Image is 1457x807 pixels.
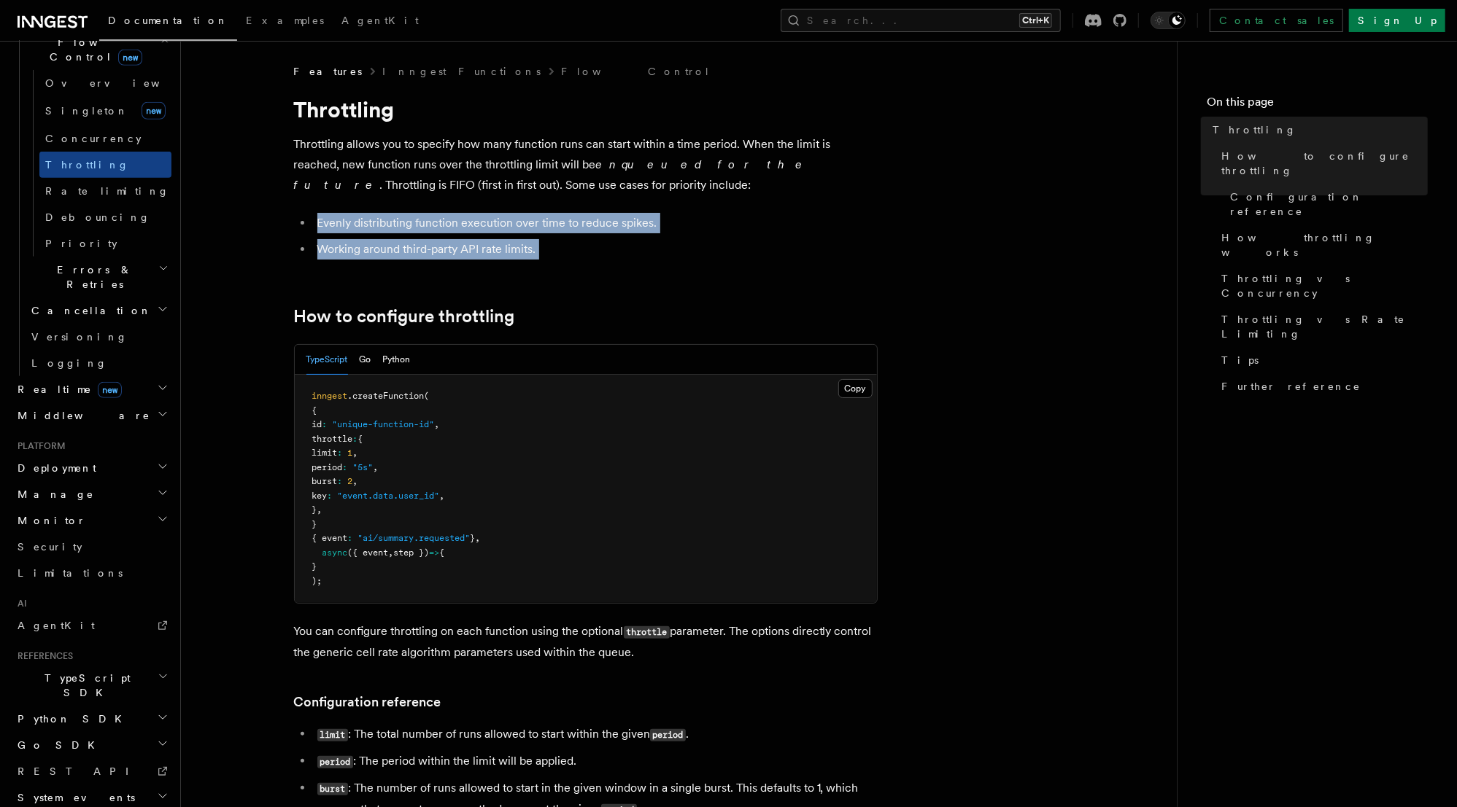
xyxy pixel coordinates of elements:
[317,729,348,741] code: limit
[317,783,348,795] code: burst
[12,712,131,726] span: Python SDK
[45,133,142,144] span: Concurrency
[317,756,353,768] code: period
[18,541,82,553] span: Security
[328,491,333,501] span: :
[26,257,171,297] button: Errors & Retries
[39,125,171,152] a: Concurrency
[389,547,394,558] span: ,
[98,382,122,398] span: new
[333,4,428,39] a: AgentKit
[12,461,96,475] span: Deployment
[312,491,328,501] span: key
[1213,122,1296,137] span: Throttling
[338,448,343,458] span: :
[312,405,317,416] span: {
[338,476,343,486] span: :
[322,419,328,429] span: :
[1151,12,1186,29] button: Toggle dark mode
[12,560,171,586] a: Limitations
[1216,265,1428,306] a: Throttling vs Concurrency
[118,50,142,66] span: new
[624,626,670,639] code: throttle
[39,204,171,230] a: Debouncing
[246,15,324,26] span: Examples
[294,692,441,712] a: Configuration reference
[45,77,196,89] span: Overview
[12,481,171,507] button: Manage
[313,239,878,260] li: Working around third-party API rate limits.
[650,729,686,741] code: period
[39,152,171,178] a: Throttling
[26,35,161,64] span: Flow Control
[312,448,338,458] span: limit
[1210,9,1343,32] a: Contact sales
[348,476,353,486] span: 2
[358,533,471,543] span: "ai/summary.requested"
[12,440,66,452] span: Platform
[312,576,322,586] span: );
[18,620,95,631] span: AgentKit
[341,15,419,26] span: AgentKit
[394,547,430,558] span: step })
[333,419,435,429] span: "unique-function-id"
[12,376,171,402] button: Realtimenew
[1207,117,1428,143] a: Throttling
[294,134,878,195] p: Throttling allows you to specify how many function runs can start within a time period. When the ...
[12,650,73,662] span: References
[383,64,541,79] a: Inngest Functions
[108,15,228,26] span: Documentation
[1221,379,1361,394] span: Further reference
[348,448,353,458] span: 1
[312,391,348,401] span: inngest
[476,533,481,543] span: ,
[12,455,171,481] button: Deployment
[12,402,171,429] button: Middleware
[353,462,374,472] span: "5s"
[838,379,873,398] button: Copy
[1216,225,1428,265] a: How throttling works
[45,159,129,171] span: Throttling
[322,547,348,558] span: async
[358,434,363,444] span: {
[26,297,171,324] button: Cancellation
[237,4,333,39] a: Examples
[312,476,338,486] span: burst
[312,533,348,543] span: { event
[313,213,878,233] li: Evenly distributing function execution over time to reduce spikes.
[317,504,322,515] span: ,
[12,507,171,534] button: Monitor
[26,324,171,350] a: Versioning
[374,462,379,472] span: ,
[1216,373,1428,399] a: Further reference
[294,621,878,663] p: You can configure throttling on each function using the optional parameter. The options directly ...
[45,105,128,117] span: Singleton
[12,738,104,752] span: Go SDK
[12,790,135,805] span: System events
[1207,93,1428,117] h4: On this page
[26,70,171,257] div: Flow Controlnew
[45,238,117,249] span: Priority
[430,547,440,558] span: =>
[1019,13,1052,28] kbd: Ctrl+K
[353,448,358,458] span: ,
[348,391,425,401] span: .createFunction
[12,382,122,397] span: Realtime
[39,96,171,125] a: Singletonnew
[306,345,348,375] button: TypeScript
[562,64,711,79] a: Flow Control
[294,306,515,327] a: How to configure throttling
[12,408,150,423] span: Middleware
[1221,271,1428,300] span: Throttling vs Concurrency
[12,706,171,732] button: Python SDK
[12,598,27,609] span: AI
[26,262,158,292] span: Errors & Retries
[440,547,445,558] span: {
[338,491,440,501] span: "event.data.user_id"
[39,178,171,204] a: Rate limiting
[343,462,348,472] span: :
[12,513,86,528] span: Monitor
[1221,230,1428,260] span: How throttling works
[26,303,152,318] span: Cancellation
[1224,184,1428,225] a: Configuration reference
